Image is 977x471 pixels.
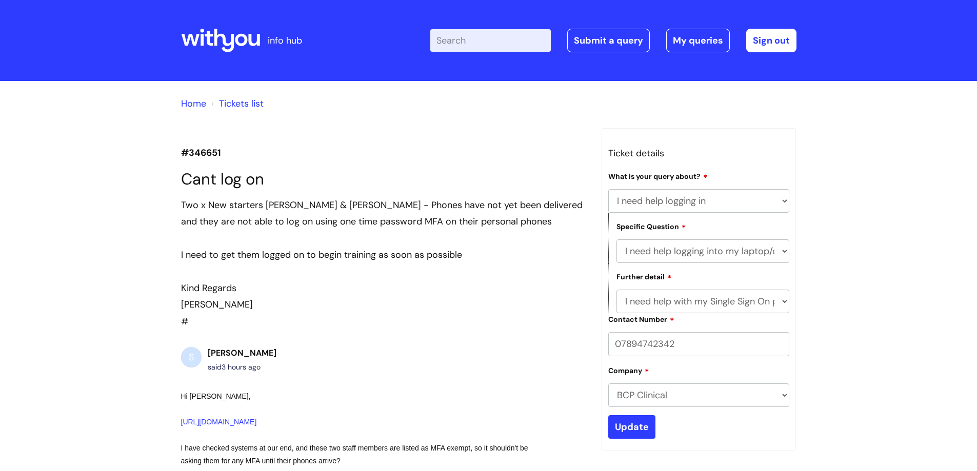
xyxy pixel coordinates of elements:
[219,97,264,110] a: Tickets list
[567,29,650,52] a: Submit a query
[616,271,672,281] label: Further detail
[666,29,730,52] a: My queries
[181,347,202,367] div: S
[181,97,206,110] a: Home
[181,280,586,296] div: Kind Regards
[208,347,276,358] b: [PERSON_NAME]
[746,29,796,52] a: Sign out
[181,390,549,429] div: Hi [PERSON_NAME],
[608,314,674,324] label: Contact Number
[181,197,586,330] div: #
[181,418,257,426] a: [URL][DOMAIN_NAME]
[181,247,586,263] div: I need to get them logged on to begin training as soon as possible
[430,29,796,52] div: | -
[430,29,551,52] input: Search
[608,365,649,375] label: Company
[608,171,708,181] label: What is your query about?
[208,361,276,374] div: said
[181,442,549,467] div: I have checked systems at our end, and these two staff members are listed as MFA exempt, so it sh...
[608,415,655,439] input: Update
[181,95,206,112] li: Solution home
[616,221,686,231] label: Specific Question
[181,170,586,189] h1: Cant log on
[268,32,302,49] p: info hub
[222,362,261,372] span: Tue, 2 Sep, 2025 at 10:24 AM
[181,145,586,161] p: #346651
[209,95,264,112] li: Tickets list
[181,296,586,313] div: [PERSON_NAME]
[181,197,586,230] div: Two x New starters [PERSON_NAME] & [PERSON_NAME] - Phones have not yet been delivered and they ar...
[608,145,790,161] h3: Ticket details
